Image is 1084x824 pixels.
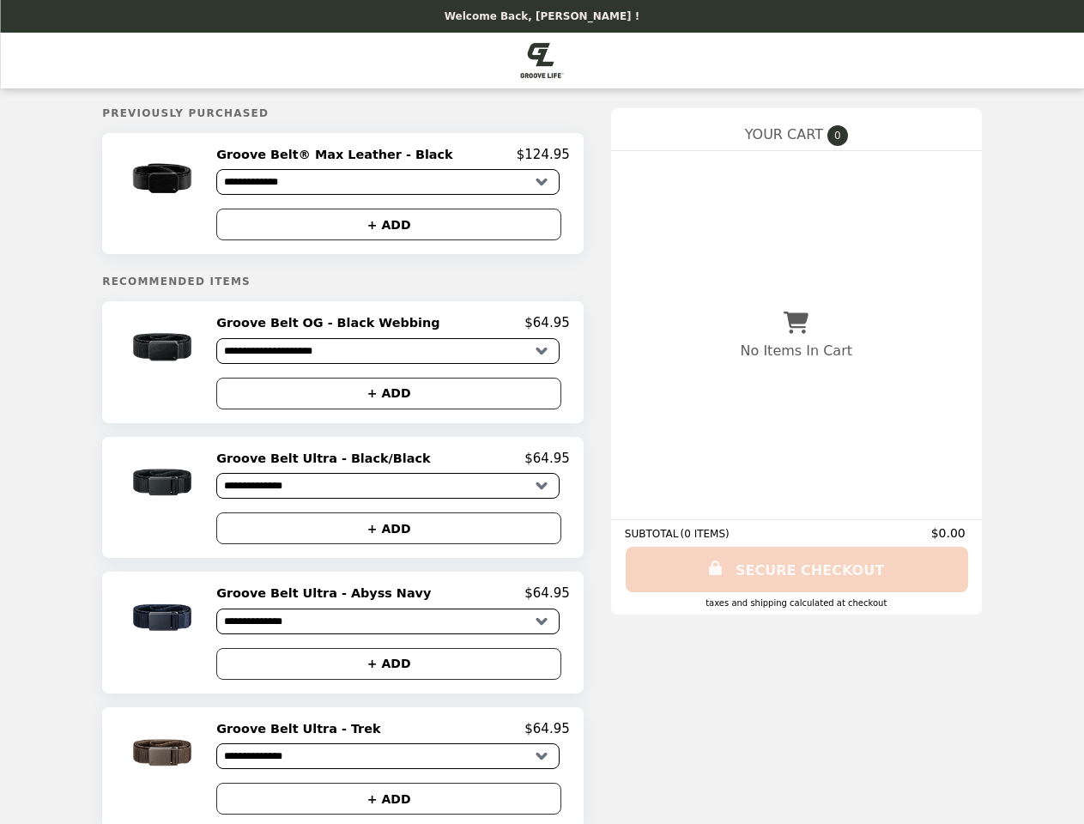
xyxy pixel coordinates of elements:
[745,126,823,142] span: YOUR CART
[216,648,561,680] button: + ADD
[216,169,560,195] select: Select a product variant
[524,585,570,601] p: $64.95
[524,315,570,330] p: $64.95
[524,451,570,466] p: $64.95
[216,473,560,499] select: Select a product variant
[625,528,681,540] span: SUBTOTAL
[114,585,215,650] img: Groove Belt Ultra - Abyss Navy
[827,125,848,146] span: 0
[517,147,570,162] p: $124.95
[216,609,560,634] select: Select a product variant
[741,342,852,359] p: No Items In Cart
[216,783,561,815] button: + ADD
[680,528,729,540] span: ( 0 ITEMS )
[114,315,215,379] img: Groove Belt OG - Black Webbing
[216,338,560,364] select: Select a product variant
[114,147,215,211] img: Groove Belt® Max Leather - Black
[445,10,640,22] p: Welcome Back, [PERSON_NAME] !
[216,512,561,544] button: + ADD
[114,451,215,515] img: Groove Belt Ultra - Black/Black
[102,276,584,288] h5: Recommended Items
[114,721,215,785] img: Groove Belt Ultra - Trek
[524,721,570,736] p: $64.95
[521,43,563,78] img: Brand Logo
[625,598,968,608] div: Taxes and Shipping calculated at checkout
[216,378,561,409] button: + ADD
[216,585,438,601] h2: Groove Belt Ultra - Abyss Navy
[216,315,446,330] h2: Groove Belt OG - Black Webbing
[931,526,968,540] span: $0.00
[216,743,560,769] select: Select a product variant
[216,451,437,466] h2: Groove Belt Ultra - Black/Black
[102,107,584,119] h5: Previously Purchased
[216,147,459,162] h2: Groove Belt® Max Leather - Black
[216,721,387,736] h2: Groove Belt Ultra - Trek
[216,209,561,240] button: + ADD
